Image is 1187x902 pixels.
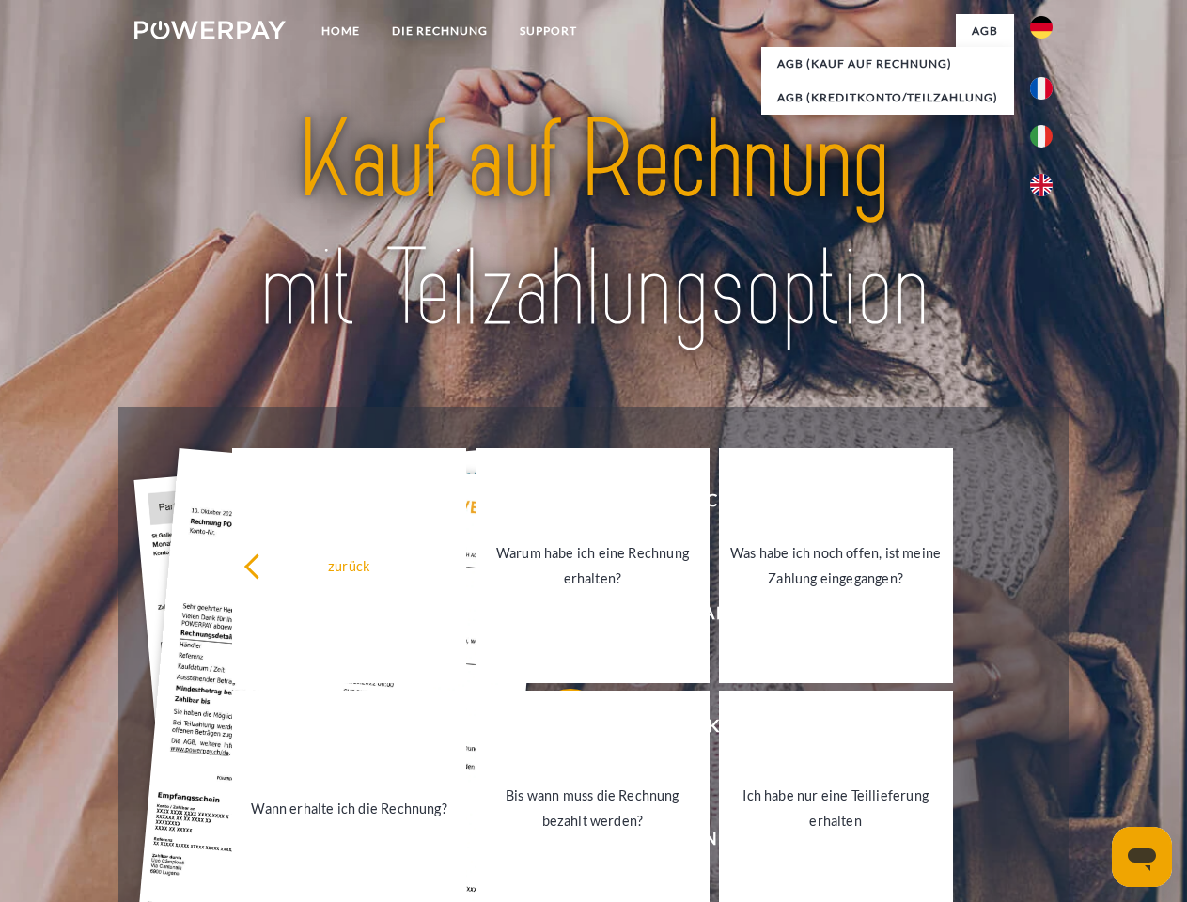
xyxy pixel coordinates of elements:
a: Was habe ich noch offen, ist meine Zahlung eingegangen? [719,448,953,683]
img: de [1030,16,1053,39]
a: Home [305,14,376,48]
a: AGB (Kauf auf Rechnung) [761,47,1014,81]
a: DIE RECHNUNG [376,14,504,48]
img: fr [1030,77,1053,100]
img: en [1030,174,1053,196]
img: title-powerpay_de.svg [180,90,1007,360]
a: SUPPORT [504,14,593,48]
div: Bis wann muss die Rechnung bezahlt werden? [487,783,698,833]
a: agb [956,14,1014,48]
iframe: Schaltfläche zum Öffnen des Messaging-Fensters [1112,827,1172,887]
img: it [1030,125,1053,148]
div: Was habe ich noch offen, ist meine Zahlung eingegangen? [730,540,942,591]
a: AGB (Kreditkonto/Teilzahlung) [761,81,1014,115]
div: Warum habe ich eine Rechnung erhalten? [487,540,698,591]
img: logo-powerpay-white.svg [134,21,286,39]
div: Wann erhalte ich die Rechnung? [243,795,455,820]
div: Ich habe nur eine Teillieferung erhalten [730,783,942,833]
div: zurück [243,552,455,578]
